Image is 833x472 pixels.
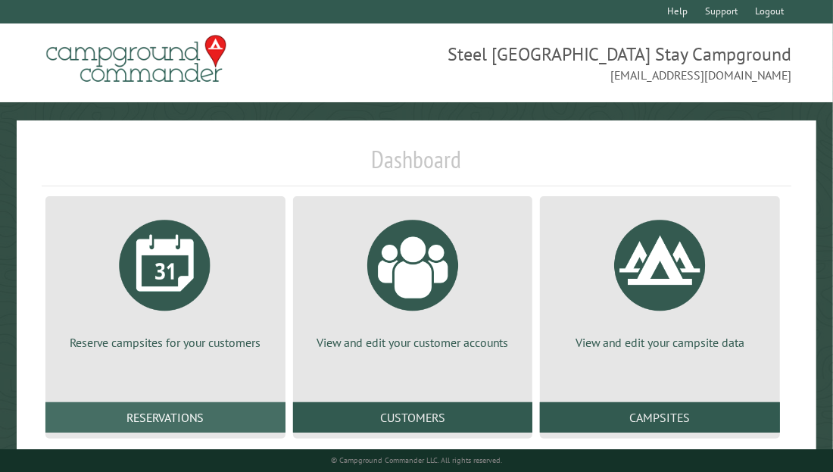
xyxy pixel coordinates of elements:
[42,145,791,186] h1: Dashboard
[64,208,267,351] a: Reserve campsites for your customers
[558,334,762,351] p: View and edit your campsite data
[558,208,762,351] a: View and edit your campsite data
[311,208,515,351] a: View and edit your customer accounts
[42,30,231,89] img: Campground Commander
[331,455,502,465] small: © Campground Commander LLC. All rights reserved.
[416,42,791,84] span: Steel [GEOGRAPHIC_DATA] Stay Campground [EMAIL_ADDRESS][DOMAIN_NAME]
[45,402,285,433] a: Reservations
[293,402,533,433] a: Customers
[311,334,515,351] p: View and edit your customer accounts
[64,334,267,351] p: Reserve campsites for your customers
[540,402,780,433] a: Campsites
